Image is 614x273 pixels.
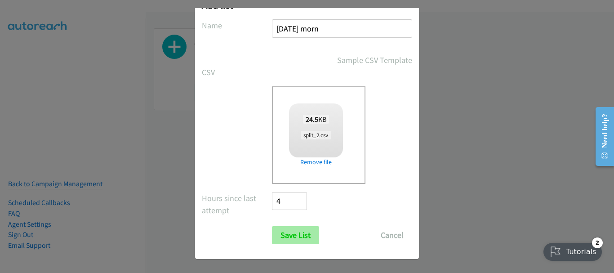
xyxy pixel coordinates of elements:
[538,234,607,266] iframe: Checklist
[588,101,614,172] iframe: Resource Center
[272,226,319,244] input: Save List
[289,157,343,167] a: Remove file
[306,115,318,124] strong: 24.5
[202,192,272,216] label: Hours since last attempt
[372,226,412,244] button: Cancel
[202,19,272,31] label: Name
[202,66,272,78] label: CSV
[301,131,331,139] span: split_2.csv
[337,54,412,66] a: Sample CSV Template
[303,115,329,124] span: KB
